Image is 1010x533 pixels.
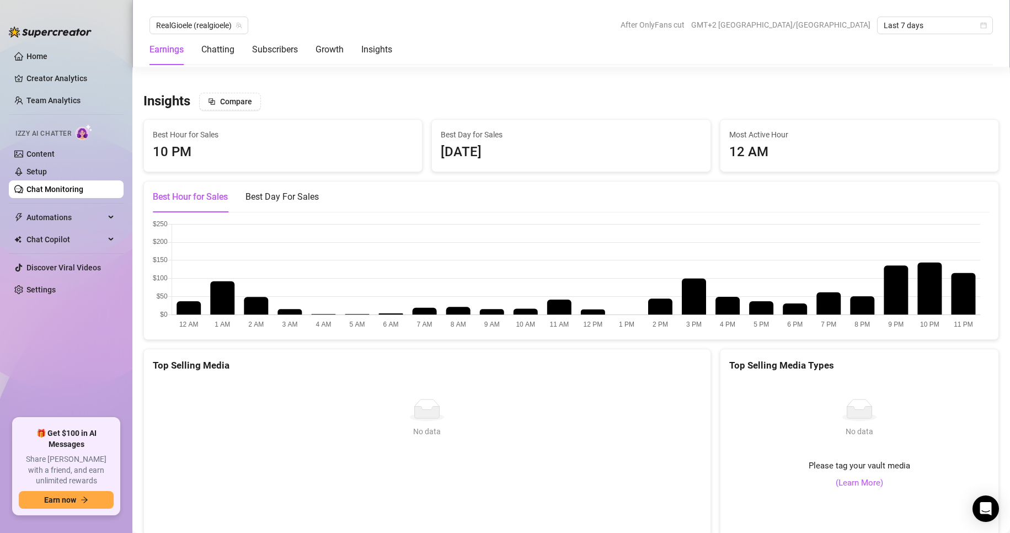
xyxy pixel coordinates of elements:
span: Share [PERSON_NAME] with a friend, and earn unlimited rewards [19,454,114,487]
div: Earnings [149,43,184,56]
span: arrow-right [81,496,88,504]
h3: Insights [143,93,190,110]
div: No data [157,425,697,438]
div: Subscribers [252,43,298,56]
a: Chat Monitoring [26,185,83,194]
div: Best Day For Sales [245,190,319,204]
span: 🎁 Get $100 in AI Messages [19,428,114,450]
a: Creator Analytics [26,70,115,87]
div: 10 PM [153,142,413,163]
span: Chat Copilot [26,231,105,248]
span: Best Day for Sales [441,129,701,141]
a: Discover Viral Videos [26,263,101,272]
button: Earn nowarrow-right [19,491,114,509]
img: Chat Copilot [14,236,22,243]
img: logo-BBDzfeDw.svg [9,26,92,38]
span: RealGioele (realgioele) [156,17,242,34]
span: thunderbolt [14,213,23,222]
span: Compare [220,97,252,106]
img: AI Chatter [76,124,93,140]
span: Automations [26,209,105,226]
span: GMT+2 [GEOGRAPHIC_DATA]/[GEOGRAPHIC_DATA] [691,17,870,33]
div: [DATE] [441,142,701,163]
span: After OnlyFans cut [621,17,685,33]
button: Compare [199,93,261,110]
span: Most Active Hour [729,129,990,141]
div: Top Selling Media Types [729,358,990,373]
div: Chatting [201,43,234,56]
div: Growth [316,43,344,56]
span: block [208,98,216,105]
div: Open Intercom Messenger [972,495,999,522]
span: team [236,22,242,29]
span: Earn now [44,495,76,504]
div: Best Hour for Sales [153,190,228,204]
a: Team Analytics [26,96,81,105]
a: Settings [26,285,56,294]
a: (Learn More) [836,477,883,490]
a: Setup [26,167,47,176]
a: Content [26,150,55,158]
div: No data [842,425,877,438]
div: 12 AM [729,142,990,163]
span: Best Hour for Sales [153,129,413,141]
span: calendar [980,22,987,29]
div: Top Selling Media [153,358,702,373]
span: Last 7 days [884,17,986,34]
span: Izzy AI Chatter [15,129,71,139]
div: Insights [361,43,392,56]
span: Please tag your vault media [809,460,910,473]
a: Home [26,52,47,61]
